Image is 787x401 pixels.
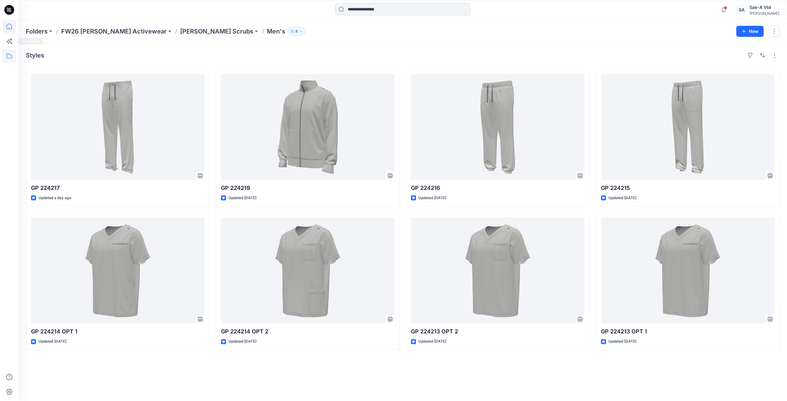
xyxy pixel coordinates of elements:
[221,327,394,336] p: GP 224214 OPT 2
[221,74,394,180] a: GP 224219
[38,195,71,201] p: Updated a day ago
[601,218,774,324] a: GP 224213 OPT 1
[736,26,764,37] button: New
[411,74,584,180] a: GP 224216
[228,195,256,201] p: Updated [DATE]
[749,11,779,16] div: [PERSON_NAME]
[608,338,636,345] p: Updated [DATE]
[288,27,306,36] button: 8
[295,28,298,35] p: 8
[31,74,204,180] a: GP 224217
[221,184,394,192] p: GP 224219
[601,184,774,192] p: GP 224215
[418,338,446,345] p: Updated [DATE]
[26,27,48,36] a: Folders
[411,218,584,324] a: GP 224213 OPT 2
[228,338,256,345] p: Updated [DATE]
[601,74,774,180] a: GP 224215
[608,195,636,201] p: Updated [DATE]
[736,4,747,15] div: SA
[221,218,394,324] a: GP 224214 OPT 2
[31,218,204,324] a: GP 224214 OPT 1
[31,327,204,336] p: GP 224214 OPT 1
[38,338,66,345] p: Updated [DATE]
[61,27,167,36] a: FW26 [PERSON_NAME] Activewear
[749,4,779,11] div: Sae-A Vtd
[31,184,204,192] p: GP 224217
[26,52,44,59] h4: Styles
[267,27,285,36] p: Men's
[411,327,584,336] p: GP 224213 OPT 2
[418,195,446,201] p: Updated [DATE]
[180,27,253,36] a: [PERSON_NAME] Scrubs
[411,184,584,192] p: GP 224216
[601,327,774,336] p: GP 224213 OPT 1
